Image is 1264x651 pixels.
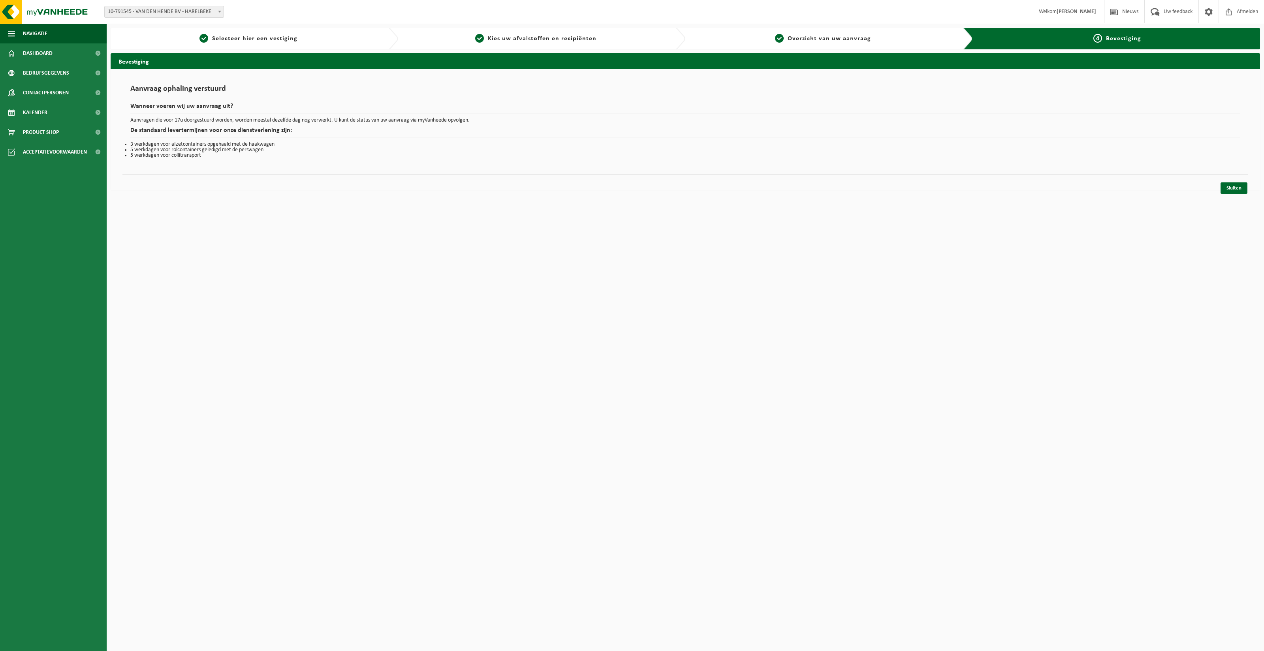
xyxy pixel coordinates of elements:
[1221,182,1247,194] a: Sluiten
[199,34,208,43] span: 1
[23,122,59,142] span: Product Shop
[104,6,224,18] span: 10-791545 - VAN DEN HENDE BV - HARELBEKE
[130,147,1240,153] li: 5 werkdagen voor rolcontainers geledigd met de perswagen
[1093,34,1102,43] span: 4
[1057,9,1096,15] strong: [PERSON_NAME]
[23,103,47,122] span: Kalender
[111,53,1260,69] h2: Bevestiging
[212,36,297,42] span: Selecteer hier een vestiging
[689,34,957,43] a: 3Overzicht van uw aanvraag
[115,34,382,43] a: 1Selecteer hier een vestiging
[23,24,47,43] span: Navigatie
[130,85,1240,97] h1: Aanvraag ophaling verstuurd
[23,43,53,63] span: Dashboard
[130,118,1240,123] p: Aanvragen die voor 17u doorgestuurd worden, worden meestal dezelfde dag nog verwerkt. U kunt de s...
[130,153,1240,158] li: 5 werkdagen voor collitransport
[130,103,1240,114] h2: Wanneer voeren wij uw aanvraag uit?
[130,142,1240,147] li: 3 werkdagen voor afzetcontainers opgehaald met de haakwagen
[1106,36,1141,42] span: Bevestiging
[402,34,670,43] a: 2Kies uw afvalstoffen en recipiënten
[23,63,69,83] span: Bedrijfsgegevens
[130,127,1240,138] h2: De standaard levertermijnen voor onze dienstverlening zijn:
[488,36,596,42] span: Kies uw afvalstoffen en recipiënten
[105,6,224,17] span: 10-791545 - VAN DEN HENDE BV - HARELBEKE
[775,34,784,43] span: 3
[23,83,69,103] span: Contactpersonen
[23,142,87,162] span: Acceptatievoorwaarden
[475,34,484,43] span: 2
[788,36,871,42] span: Overzicht van uw aanvraag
